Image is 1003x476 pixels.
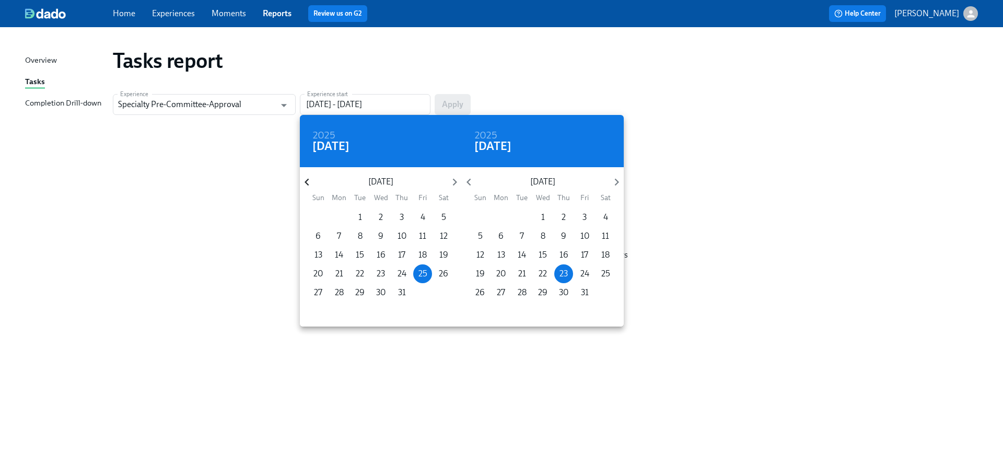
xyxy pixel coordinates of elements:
p: [DATE] [476,176,609,188]
button: 12 [471,246,489,264]
p: 29 [355,287,365,298]
button: 30 [371,283,390,302]
p: 25 [418,268,427,280]
p: 30 [376,287,386,298]
button: 24 [575,264,594,283]
p: 3 [582,212,587,223]
p: 15 [356,249,364,261]
button: 29 [351,283,369,302]
p: 15 [539,249,547,261]
p: 28 [335,287,344,298]
button: 27 [492,283,510,302]
p: 2 [562,212,566,223]
p: 8 [358,230,363,242]
p: 10 [398,230,406,242]
p: 21 [518,268,526,280]
p: 4 [603,212,608,223]
button: 2025 [312,131,335,141]
span: Fri [413,193,432,203]
button: 28 [512,283,531,302]
p: 17 [398,249,405,261]
button: 18 [596,246,615,264]
p: 29 [538,287,547,298]
h6: 2025 [312,127,335,144]
p: 5 [441,212,446,223]
p: 10 [580,230,589,242]
button: 20 [309,264,328,283]
p: 6 [498,230,504,242]
p: 16 [377,249,386,261]
p: 13 [314,249,322,261]
span: Thu [392,193,411,203]
p: 8 [541,230,545,242]
button: 4 [413,208,432,227]
button: 2025 [474,131,497,141]
button: 3 [392,208,411,227]
button: 13 [492,246,510,264]
button: 14 [512,246,531,264]
button: 5 [434,208,453,227]
p: 18 [601,249,610,261]
p: 31 [581,287,589,298]
button: 9 [371,227,390,246]
span: Sat [596,193,615,203]
p: 20 [313,268,323,280]
p: 20 [496,268,506,280]
p: [DATE] [314,176,447,188]
button: 9 [554,227,573,246]
p: 17 [581,249,588,261]
p: 18 [418,249,427,261]
p: 26 [439,268,448,280]
p: 7 [337,230,341,242]
button: 23 [371,264,390,283]
button: 31 [392,283,411,302]
p: 14 [518,249,526,261]
p: 25 [601,268,610,280]
button: 7 [330,227,348,246]
p: 9 [378,230,383,242]
p: 22 [356,268,364,280]
button: 28 [330,283,348,302]
p: 6 [316,230,321,242]
p: 23 [559,268,568,280]
p: 28 [518,287,527,298]
button: 8 [351,227,369,246]
span: Thu [554,193,573,203]
button: 10 [392,227,411,246]
p: 5 [478,230,483,242]
button: 26 [434,264,453,283]
p: 13 [497,249,505,261]
p: 3 [400,212,404,223]
p: 1 [358,212,362,223]
span: Mon [492,193,510,203]
button: 21 [512,264,531,283]
button: 1 [533,208,552,227]
button: 15 [351,246,369,264]
span: Sat [434,193,453,203]
button: 16 [371,246,390,264]
button: 18 [413,246,432,264]
button: 20 [492,264,510,283]
p: 2 [379,212,383,223]
button: 6 [492,227,510,246]
button: 17 [575,246,594,264]
button: 25 [413,264,432,283]
span: Mon [330,193,348,203]
span: Sun [471,193,489,203]
p: 21 [335,268,343,280]
p: 16 [559,249,568,261]
p: 7 [520,230,524,242]
button: 30 [554,283,573,302]
button: 22 [351,264,369,283]
button: 15 [533,246,552,264]
h6: 2025 [474,127,497,144]
p: 11 [602,230,609,242]
span: Sun [309,193,328,203]
button: 17 [392,246,411,264]
span: Tue [351,193,369,203]
button: 3 [575,208,594,227]
p: 12 [476,249,484,261]
button: 19 [471,264,489,283]
button: 11 [413,227,432,246]
button: 10 [575,227,594,246]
